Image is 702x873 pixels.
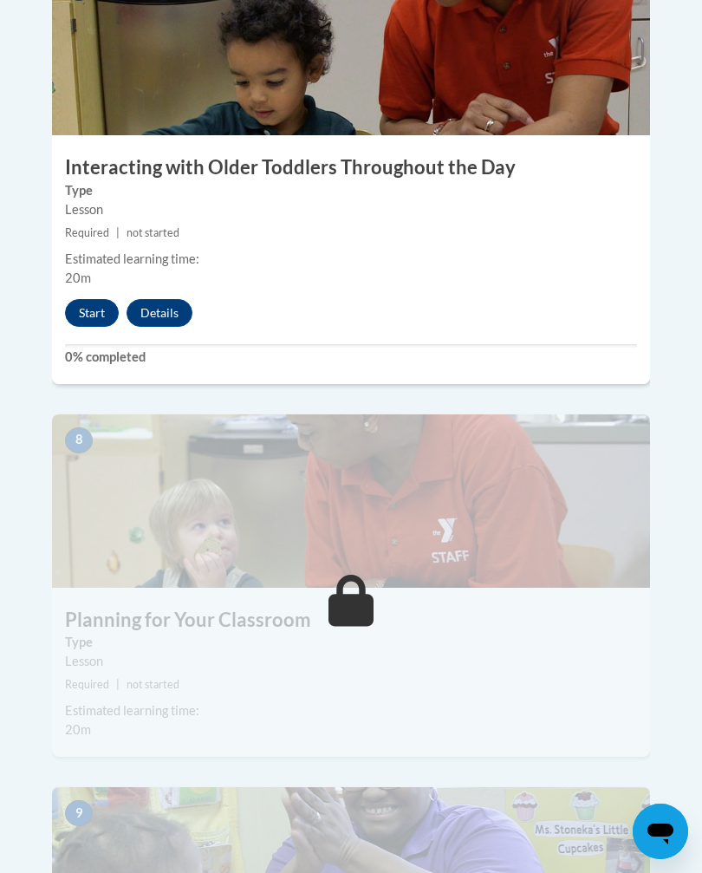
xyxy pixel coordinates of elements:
span: Required [65,678,109,691]
span: not started [127,678,179,691]
iframe: Button to launch messaging window [633,804,688,859]
div: Estimated learning time: [65,250,637,269]
label: 0% completed [65,348,637,367]
button: Start [65,299,119,327]
span: Required [65,226,109,239]
span: 20m [65,722,91,737]
span: | [116,678,120,691]
label: Type [65,181,637,200]
h3: Interacting with Older Toddlers Throughout the Day [52,154,650,181]
span: 8 [65,427,93,453]
label: Type [65,633,637,652]
img: Course Image [52,414,650,588]
div: Estimated learning time: [65,701,637,720]
span: 20m [65,270,91,285]
div: Lesson [65,652,637,671]
span: | [116,226,120,239]
div: Lesson [65,200,637,219]
span: 9 [65,800,93,826]
button: Details [127,299,192,327]
span: not started [127,226,179,239]
h3: Planning for Your Classroom [52,607,650,634]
